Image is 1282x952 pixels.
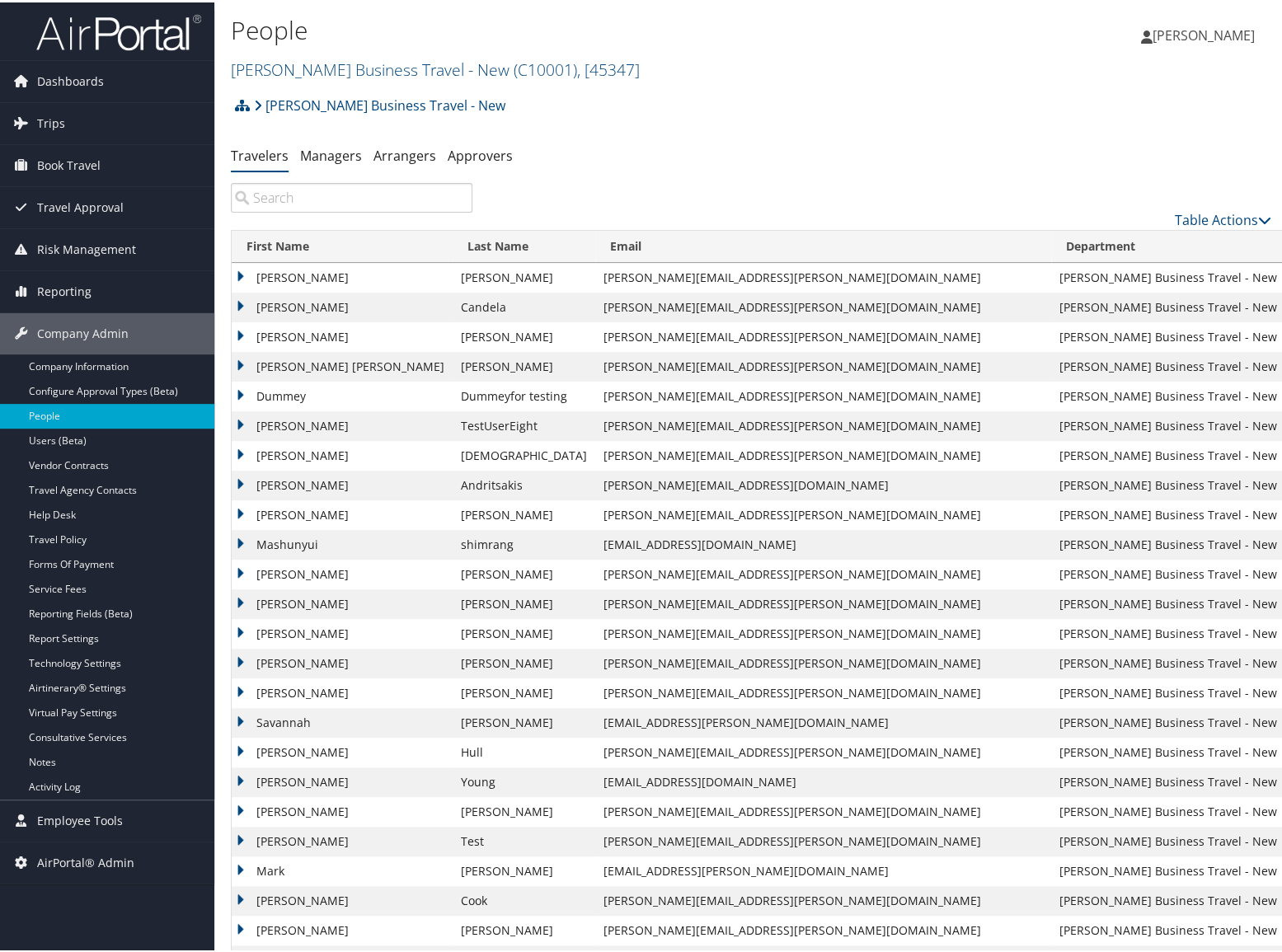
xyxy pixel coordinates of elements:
[595,260,1051,290] td: [PERSON_NAME][EMAIL_ADDRESS][PERSON_NAME][DOMAIN_NAME]
[595,617,1051,646] td: [PERSON_NAME][EMAIL_ADDRESS][PERSON_NAME][DOMAIN_NAME]
[595,706,1051,735] td: [EMAIL_ADDRESS][PERSON_NAME][DOMAIN_NAME]
[232,468,453,498] td: [PERSON_NAME]
[453,795,595,824] td: [PERSON_NAME]
[595,824,1051,854] td: [PERSON_NAME][EMAIL_ADDRESS][PERSON_NAME][DOMAIN_NAME]
[595,854,1051,884] td: [EMAIL_ADDRESS][PERSON_NAME][DOMAIN_NAME]
[300,144,362,162] a: Managers
[448,144,513,162] a: Approvers
[37,185,124,226] span: Travel Approval
[595,290,1051,320] td: [PERSON_NAME][EMAIL_ADDRESS][PERSON_NAME][DOMAIN_NAME]
[453,735,595,765] td: Hull
[1141,8,1271,58] a: [PERSON_NAME]
[373,144,436,162] a: Arrangers
[595,587,1051,617] td: [PERSON_NAME][EMAIL_ADDRESS][PERSON_NAME][DOMAIN_NAME]
[453,290,595,320] td: Candela
[232,824,453,854] td: [PERSON_NAME]
[36,11,201,49] img: airportal-logo.png
[595,409,1051,438] td: [PERSON_NAME][EMAIL_ADDRESS][PERSON_NAME][DOMAIN_NAME]
[37,798,123,839] span: Employee Tools
[453,706,595,735] td: [PERSON_NAME]
[232,884,453,913] td: [PERSON_NAME]
[231,181,472,210] input: Search
[232,260,453,290] td: [PERSON_NAME]
[514,56,577,78] span: ( C10001 )
[453,676,595,706] td: [PERSON_NAME]
[1153,24,1255,42] span: [PERSON_NAME]
[595,498,1051,528] td: [PERSON_NAME][EMAIL_ADDRESS][PERSON_NAME][DOMAIN_NAME]
[453,228,595,260] th: Last Name: activate to sort column ascending
[595,676,1051,706] td: [PERSON_NAME][EMAIL_ADDRESS][PERSON_NAME][DOMAIN_NAME]
[595,528,1051,557] td: [EMAIL_ADDRESS][DOMAIN_NAME]
[453,646,595,676] td: [PERSON_NAME]
[595,379,1051,409] td: [PERSON_NAME][EMAIL_ADDRESS][PERSON_NAME][DOMAIN_NAME]
[595,765,1051,795] td: [EMAIL_ADDRESS][DOMAIN_NAME]
[254,87,505,120] a: [PERSON_NAME] Business Travel - New
[595,884,1051,913] td: [PERSON_NAME][EMAIL_ADDRESS][PERSON_NAME][DOMAIN_NAME]
[595,349,1051,379] td: [PERSON_NAME][EMAIL_ADDRESS][PERSON_NAME][DOMAIN_NAME]
[453,913,595,943] td: [PERSON_NAME]
[595,795,1051,824] td: [PERSON_NAME][EMAIL_ADDRESS][PERSON_NAME][DOMAIN_NAME]
[453,824,595,854] td: Test
[232,498,453,528] td: [PERSON_NAME]
[595,228,1051,260] th: Email: activate to sort column ascending
[232,557,453,587] td: [PERSON_NAME]
[453,617,595,646] td: [PERSON_NAME]
[37,269,92,310] span: Reporting
[453,320,595,349] td: [PERSON_NAME]
[453,587,595,617] td: [PERSON_NAME]
[232,676,453,706] td: [PERSON_NAME]
[232,290,453,320] td: [PERSON_NAME]
[595,468,1051,498] td: [PERSON_NAME][EMAIL_ADDRESS][DOMAIN_NAME]
[232,349,453,379] td: [PERSON_NAME] [PERSON_NAME]
[232,438,453,468] td: [PERSON_NAME]
[37,311,129,352] span: Company Admin
[453,468,595,498] td: Andritsakis
[232,228,453,260] th: First Name: activate to sort column ascending
[453,409,595,438] td: TestUserEight
[232,528,453,557] td: Mashunyui
[577,56,640,78] span: , [ 45347 ]
[595,320,1051,349] td: [PERSON_NAME][EMAIL_ADDRESS][PERSON_NAME][DOMAIN_NAME]
[453,438,595,468] td: [DEMOGRAPHIC_DATA]
[232,735,453,765] td: [PERSON_NAME]
[453,854,595,884] td: [PERSON_NAME]
[453,884,595,913] td: Cook
[453,528,595,557] td: shimrang
[232,587,453,617] td: [PERSON_NAME]
[37,840,134,881] span: AirPortal® Admin
[453,557,595,587] td: [PERSON_NAME]
[37,143,101,184] span: Book Travel
[595,735,1051,765] td: [PERSON_NAME][EMAIL_ADDRESS][PERSON_NAME][DOMAIN_NAME]
[595,646,1051,676] td: [PERSON_NAME][EMAIL_ADDRESS][PERSON_NAME][DOMAIN_NAME]
[232,765,453,795] td: [PERSON_NAME]
[232,617,453,646] td: [PERSON_NAME]
[232,646,453,676] td: [PERSON_NAME]
[1175,209,1271,227] a: Table Actions
[231,56,640,78] a: [PERSON_NAME] Business Travel - New
[232,379,453,409] td: Dummey
[232,913,453,943] td: [PERSON_NAME]
[453,260,595,290] td: [PERSON_NAME]
[231,144,289,162] a: Travelers
[232,409,453,438] td: [PERSON_NAME]
[595,913,1051,943] td: [PERSON_NAME][EMAIL_ADDRESS][PERSON_NAME][DOMAIN_NAME]
[231,11,924,45] h1: People
[453,765,595,795] td: Young
[232,795,453,824] td: [PERSON_NAME]
[453,349,595,379] td: [PERSON_NAME]
[453,379,595,409] td: Dummeyfor testing
[37,101,65,142] span: Trips
[232,706,453,735] td: Savannah
[595,557,1051,587] td: [PERSON_NAME][EMAIL_ADDRESS][PERSON_NAME][DOMAIN_NAME]
[595,438,1051,468] td: [PERSON_NAME][EMAIL_ADDRESS][PERSON_NAME][DOMAIN_NAME]
[232,854,453,884] td: Mark
[37,227,136,268] span: Risk Management
[453,498,595,528] td: [PERSON_NAME]
[37,59,104,100] span: Dashboards
[232,320,453,349] td: [PERSON_NAME]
